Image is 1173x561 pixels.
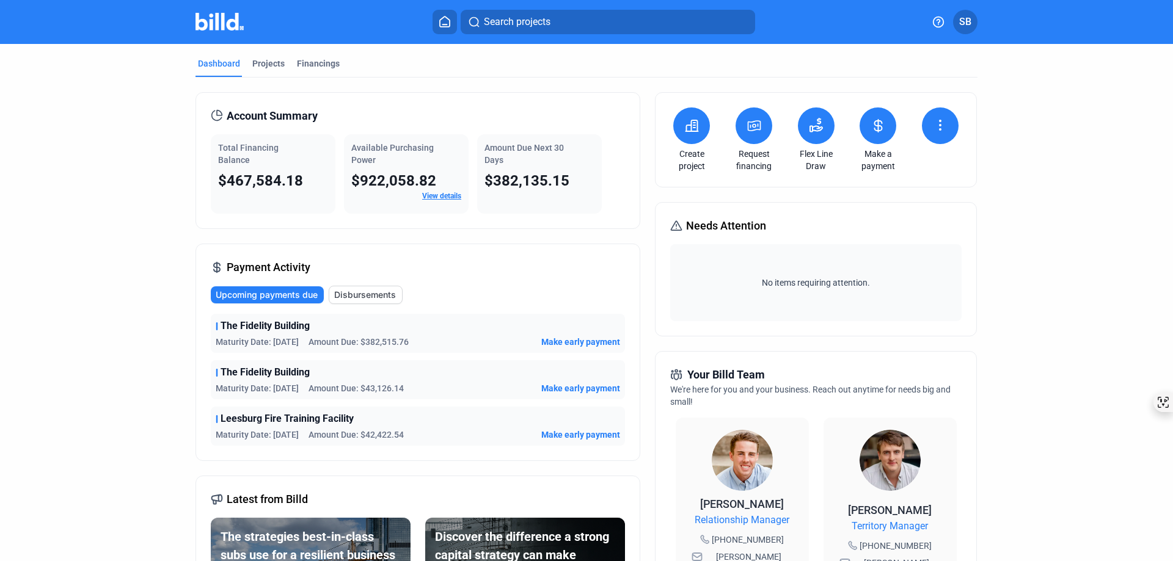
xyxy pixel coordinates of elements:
[484,15,550,29] span: Search projects
[297,57,340,70] div: Financings
[700,498,784,510] span: [PERSON_NAME]
[670,148,713,172] a: Create project
[695,513,789,527] span: Relationship Manager
[795,148,838,172] a: Flex Line Draw
[712,430,773,491] img: Relationship Manager
[953,10,977,34] button: SB
[351,143,434,165] span: Available Purchasing Power
[211,286,324,303] button: Upcoming payments due
[252,57,285,70] div: Projects
[195,13,244,31] img: Billd Company Logo
[221,319,310,333] span: The Fidelity Building
[461,10,755,34] button: Search projects
[309,336,409,348] span: Amount Due: $382,515.76
[541,336,620,348] button: Make early payment
[422,192,461,200] a: View details
[221,365,310,380] span: The Fidelity Building
[541,382,620,394] button: Make early payment
[218,172,303,189] span: $467,584.18
[687,366,765,383] span: Your Billd Team
[334,289,396,301] span: Disbursements
[484,172,569,189] span: $382,135.15
[329,286,403,304] button: Disbursements
[216,336,299,348] span: Maturity Date: [DATE]
[848,504,932,516] span: [PERSON_NAME]
[309,429,404,441] span: Amount Due: $42,422.54
[227,107,318,125] span: Account Summary
[712,534,784,546] span: [PHONE_NUMBER]
[227,259,310,276] span: Payment Activity
[309,382,404,394] span: Amount Due: $43,126.14
[351,172,436,189] span: $922,058.82
[733,148,775,172] a: Request financing
[686,217,766,234] span: Needs Attention
[852,519,928,534] span: Territory Manager
[959,15,971,29] span: SB
[216,382,299,394] span: Maturity Date: [DATE]
[670,385,951,407] span: We're here for you and your business. Reach out anytime for needs big and small!
[227,491,308,508] span: Latest from Billd
[484,143,564,165] span: Amount Due Next 30 Days
[218,143,279,165] span: Total Financing Balance
[541,429,620,441] button: Make early payment
[860,430,921,491] img: Territory Manager
[198,57,240,70] div: Dashboard
[857,148,899,172] a: Make a payment
[216,289,318,301] span: Upcoming payments due
[860,540,932,552] span: [PHONE_NUMBER]
[216,429,299,441] span: Maturity Date: [DATE]
[221,411,354,426] span: Leesburg Fire Training Facility
[675,277,956,289] span: No items requiring attention.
